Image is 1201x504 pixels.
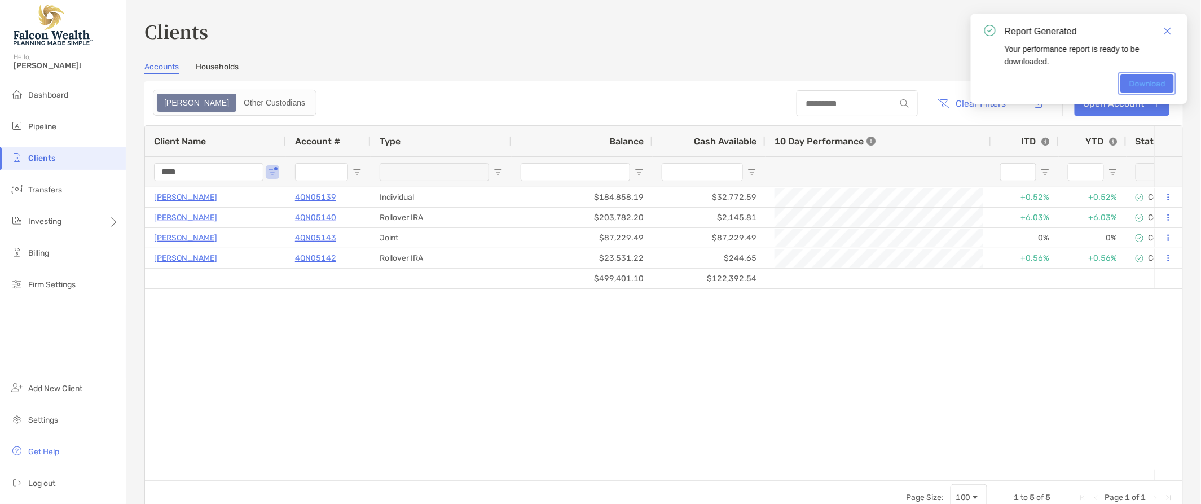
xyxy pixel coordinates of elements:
[28,154,55,163] span: Clients
[662,163,743,181] input: Cash Available Filter Input
[991,187,1059,207] div: +0.52%
[1030,493,1035,502] span: 5
[268,168,277,177] button: Open Filter Menu
[1105,493,1124,502] span: Page
[512,187,653,207] div: $184,858.19
[1125,493,1130,502] span: 1
[28,217,61,226] span: Investing
[1136,214,1143,222] img: complete icon
[154,136,206,147] span: Client Name
[1149,213,1187,222] p: Completed
[1059,187,1127,207] div: +0.52%
[154,231,217,245] a: [PERSON_NAME]
[929,91,1015,116] button: Clear Filters
[1162,25,1174,37] a: Close
[10,182,24,196] img: transfers icon
[653,228,766,248] div: $87,229.49
[154,251,217,265] a: [PERSON_NAME]
[991,228,1059,248] div: 0%
[1141,493,1146,502] span: 1
[512,208,653,227] div: $203,782.20
[153,90,316,116] div: segmented control
[28,479,55,488] span: Log out
[10,119,24,133] img: pipeline icon
[28,415,58,425] span: Settings
[10,214,24,227] img: investing icon
[28,185,62,195] span: Transfers
[1136,194,1143,201] img: complete icon
[1041,168,1050,177] button: Open Filter Menu
[512,248,653,268] div: $23,531.22
[1086,136,1118,147] div: YTD
[28,384,82,393] span: Add New Client
[512,269,653,288] div: $499,401.10
[653,187,766,207] div: $32,772.59
[1021,493,1028,502] span: to
[1046,493,1051,502] span: 5
[10,444,24,458] img: get-help icon
[653,269,766,288] div: $122,392.54
[1164,27,1172,35] img: icon close
[775,126,876,156] div: 10 Day Performance
[906,493,944,502] div: Page Size:
[237,95,311,111] div: Other Custodians
[28,447,59,457] span: Get Help
[10,151,24,164] img: clients icon
[1149,192,1187,202] p: Completed
[1108,168,1118,177] button: Open Filter Menu
[353,168,362,177] button: Open Filter Menu
[154,190,217,204] a: [PERSON_NAME]
[1059,228,1127,248] div: 0%
[512,228,653,248] div: $87,229.49
[1120,74,1174,93] a: Download
[1014,493,1019,502] span: 1
[609,136,644,147] span: Balance
[1136,136,1165,147] span: Status
[10,413,24,426] img: settings icon
[28,248,49,258] span: Billing
[371,248,512,268] div: Rollover IRA
[494,168,503,177] button: Open Filter Menu
[196,62,239,74] a: Households
[1022,136,1050,147] div: ITD
[295,190,336,204] a: 4QN05139
[900,99,909,108] img: input icon
[14,5,93,45] img: Falcon Wealth Planning Logo
[1037,493,1044,502] span: of
[295,211,336,225] a: 4QN05140
[653,208,766,227] div: $2,145.81
[295,251,336,265] a: 4QN05142
[1059,248,1127,268] div: +0.56%
[635,168,644,177] button: Open Filter Menu
[1149,253,1187,263] p: Completed
[1149,233,1187,243] p: Completed
[14,61,119,71] span: [PERSON_NAME]!
[10,381,24,395] img: add_new_client icon
[1136,234,1143,242] img: complete icon
[1151,493,1160,502] div: Next Page
[984,25,996,36] img: icon notification
[1068,163,1104,181] input: YTD Filter Input
[1132,493,1140,502] span: of
[521,163,630,181] input: Balance Filter Input
[144,18,1183,44] h3: Clients
[991,208,1059,227] div: +6.03%
[956,493,971,502] div: 100
[371,228,512,248] div: Joint
[10,476,24,489] img: logout icon
[10,87,24,101] img: dashboard icon
[991,248,1059,268] div: +0.56%
[1136,255,1143,262] img: complete icon
[295,231,336,245] a: 4QN05143
[1005,25,1174,38] div: Report Generated
[28,280,76,290] span: Firm Settings
[1164,493,1173,502] div: Last Page
[154,211,217,225] a: [PERSON_NAME]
